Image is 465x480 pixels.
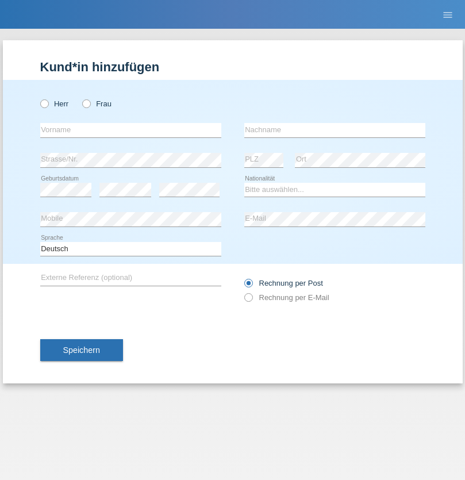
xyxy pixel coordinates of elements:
label: Frau [82,99,112,108]
a: menu [436,11,459,18]
h1: Kund*in hinzufügen [40,60,425,74]
input: Rechnung per Post [244,279,252,293]
input: Herr [40,99,48,107]
span: Speichern [63,345,100,355]
label: Rechnung per E-Mail [244,293,329,302]
label: Rechnung per Post [244,279,323,287]
button: Speichern [40,339,123,361]
i: menu [442,9,454,21]
input: Frau [82,99,90,107]
label: Herr [40,99,69,108]
input: Rechnung per E-Mail [244,293,252,308]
